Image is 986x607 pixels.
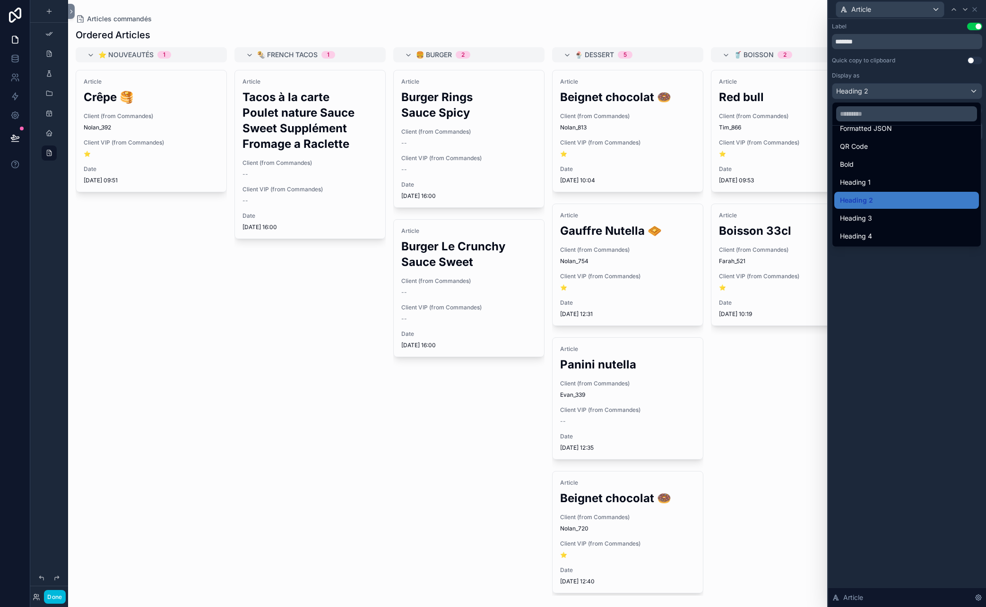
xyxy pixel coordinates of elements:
[560,479,695,487] span: Article
[719,177,854,184] span: [DATE] 09:53
[840,177,871,188] span: Heading 1
[560,223,695,239] h2: Gauffre Nutella 🧇
[783,51,787,59] div: 2
[401,289,407,296] span: --
[242,186,378,193] span: Client VIP (from Commandes)
[560,540,695,547] span: Client VIP (from Commandes)
[401,166,407,173] span: --
[840,195,873,206] span: Heading 2
[242,159,378,167] span: Client (from Commandes)
[461,51,465,59] div: 2
[257,50,318,60] span: 🌯 French Tacos
[560,124,695,131] span: Nolan_813
[719,246,854,254] span: Client (from Commandes)
[87,14,152,24] span: Articles commandés
[401,330,536,338] span: Date
[719,223,854,239] h2: Boisson 33cl
[416,50,452,60] span: 🍔 Burger
[98,50,154,60] span: ⭐️ Nouveautés
[560,284,695,291] span: ⭐️
[84,150,219,158] span: ⭐️
[84,165,219,173] span: Date
[163,51,165,59] div: 1
[560,273,695,280] span: Client VIP (from Commandes)
[401,227,536,235] span: Article
[840,141,868,152] span: QR Code
[401,78,536,85] span: Article
[719,78,854,85] span: Article
[840,213,872,224] span: Heading 3
[719,310,854,318] span: [DATE] 10:19
[719,273,854,280] span: Client VIP (from Commandes)
[560,433,695,440] span: Date
[623,51,627,59] div: 5
[401,154,536,162] span: Client VIP (from Commandes)
[560,418,566,425] span: --
[560,89,695,105] h2: Beignet chocolat 🍩
[44,590,65,604] button: Done
[242,89,378,152] h2: Tacos à la carte Poulet nature Sauce Sweet Supplément Fromage a Raclette
[840,159,854,170] span: Bold
[560,150,695,158] span: ⭐️
[84,89,219,105] h2: Crêpe 🥞
[560,299,695,307] span: Date
[560,391,695,399] span: Evan_339
[401,342,536,349] span: [DATE] 16:00
[719,89,854,105] h2: Red bull
[401,192,536,200] span: [DATE] 16:00
[719,257,854,265] span: Farah_521
[560,212,695,219] span: Article
[840,123,892,134] span: Formatted JSON
[242,197,248,205] span: --
[560,513,695,521] span: Client (from Commandes)
[401,315,407,323] span: --
[76,28,150,42] h1: Ordered Articles
[560,380,695,387] span: Client (from Commandes)
[840,231,872,242] span: Heading 4
[560,310,695,318] span: [DATE] 12:31
[560,78,695,85] span: Article
[401,181,536,188] span: Date
[242,78,378,85] span: Article
[560,177,695,184] span: [DATE] 10:04
[401,128,536,136] span: Client (from Commandes)
[560,139,695,146] span: Client VIP (from Commandes)
[242,223,378,231] span: [DATE] 16:00
[84,78,219,85] span: Article
[560,490,695,506] h2: Beignet chocolat 🍩
[719,124,854,131] span: Tim_866
[242,212,378,220] span: Date
[719,284,854,291] span: ⭐️
[734,50,774,60] span: 🥤 Boisson
[719,150,854,158] span: ⭐️
[560,566,695,574] span: Date
[560,112,695,120] span: Client (from Commandes)
[560,551,695,559] span: ⭐️
[719,299,854,307] span: Date
[401,89,536,120] h2: Burger Rings Sauce Spicy
[575,50,614,60] span: 🍨 Dessert
[242,171,248,178] span: --
[719,212,854,219] span: Article
[560,444,695,452] span: [DATE] 12:35
[719,139,854,146] span: Client VIP (from Commandes)
[719,165,854,173] span: Date
[84,112,219,120] span: Client (from Commandes)
[560,345,695,353] span: Article
[560,578,695,585] span: [DATE] 12:40
[84,177,219,184] span: [DATE] 09:51
[401,277,536,285] span: Client (from Commandes)
[401,239,536,270] h2: Burger Le Crunchy Sauce Sweet
[719,112,854,120] span: Client (from Commandes)
[560,246,695,254] span: Client (from Commandes)
[560,257,695,265] span: Nolan_754
[401,304,536,311] span: Client VIP (from Commandes)
[560,165,695,173] span: Date
[401,139,407,147] span: --
[76,14,152,24] a: Articles commandés
[560,357,695,372] h2: Panini nutella
[560,525,695,532] span: Nolan_720
[327,51,329,59] div: 1
[560,406,695,414] span: Client VIP (from Commandes)
[84,124,219,131] span: Nolan_392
